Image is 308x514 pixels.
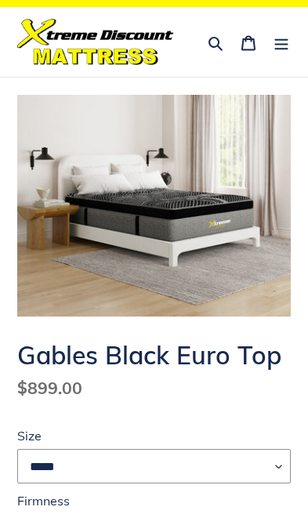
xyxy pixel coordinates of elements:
[17,340,291,370] h1: Gables Black Euro Top
[17,19,174,65] img: Xtreme Discount Mattress
[17,426,291,445] label: Size
[17,491,291,510] label: Firmness
[17,378,82,398] span: $899.00
[17,95,291,317] img: Gables Black Euro Top
[265,24,298,60] button: Menu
